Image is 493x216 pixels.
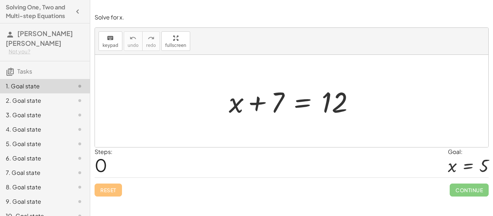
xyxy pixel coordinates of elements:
i: redo [148,34,154,43]
div: 7. Goal state [6,168,64,177]
i: Task not started. [75,96,84,105]
span: Tasks [17,67,32,75]
span: fullscreen [165,43,186,48]
h4: Solving One, Two and Multi-step Equations [6,3,71,20]
i: Task not started. [75,140,84,148]
span: 0 [95,154,107,176]
div: 4. Goal state [6,125,64,134]
p: Solve for x. [95,13,489,22]
span: redo [146,43,156,48]
button: fullscreen [161,31,190,51]
div: 9. Goal state [6,197,64,206]
i: Task not started. [75,197,84,206]
span: undo [128,43,139,48]
i: Task not started. [75,82,84,91]
div: 5. Goal state [6,140,64,148]
div: 6. Goal state [6,154,64,163]
i: Task not started. [75,154,84,163]
div: 2. Goal state [6,96,64,105]
i: undo [130,34,136,43]
div: 1. Goal state [6,82,64,91]
button: undoundo [124,31,143,51]
label: Steps: [95,148,113,155]
button: redoredo [142,31,160,51]
i: Task not started. [75,125,84,134]
button: keyboardkeypad [99,31,122,51]
i: Task not started. [75,168,84,177]
i: Task not started. [75,111,84,119]
i: keyboard [107,34,114,43]
div: Goal: [448,147,489,156]
div: 8. Goal state [6,183,64,191]
span: [PERSON_NAME] [PERSON_NAME] [6,29,73,47]
i: Task not started. [75,183,84,191]
div: Not you? [9,48,84,55]
div: 3. Goal state [6,111,64,119]
span: keypad [102,43,118,48]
